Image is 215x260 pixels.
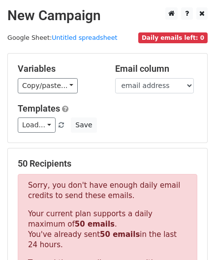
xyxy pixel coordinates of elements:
button: Save [71,117,96,133]
p: Your current plan supports a daily maximum of . You've already sent in the last 24 hours. [28,209,187,250]
a: Daily emails left: 0 [138,34,208,41]
p: Sorry, you don't have enough daily email credits to send these emails. [28,180,187,201]
a: Templates [18,103,60,114]
h2: New Campaign [7,7,208,24]
a: Untitled spreadsheet [52,34,117,41]
span: Daily emails left: 0 [138,32,208,43]
iframe: Chat Widget [166,213,215,260]
a: Copy/paste... [18,78,78,93]
h5: Email column [115,63,198,74]
a: Load... [18,117,56,133]
strong: 50 emails [100,230,140,239]
h5: 50 Recipients [18,158,197,169]
small: Google Sheet: [7,34,118,41]
strong: 50 emails [75,220,115,229]
h5: Variables [18,63,100,74]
